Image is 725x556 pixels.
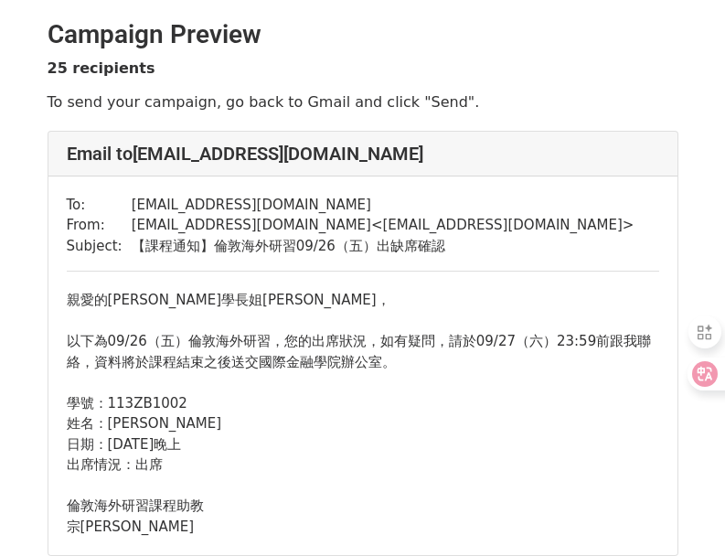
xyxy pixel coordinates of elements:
td: Subject: [67,236,132,257]
strong: 25 recipients [48,59,155,77]
td: From: [67,215,132,236]
div: 親愛的[PERSON_NAME]學長姐[PERSON_NAME]， 以下為09/26（五）倫敦海外研習，您的出席狀況， 如有疑問，請於09/27（六）23:59前跟我聯絡， 資料將於課程結束之後... [67,290,659,413]
div: 姓名：[PERSON_NAME] 日期：[DATE]晚上 出席情況：出席 倫敦海外研習課程助教 宗[PERSON_NAME] [67,413,659,537]
h4: Email to [EMAIL_ADDRESS][DOMAIN_NAME] [67,143,659,165]
td: [EMAIL_ADDRESS][DOMAIN_NAME] < [EMAIL_ADDRESS][DOMAIN_NAME] > [132,215,634,236]
p: To send your campaign, go back to Gmail and click "Send". [48,92,678,112]
td: [EMAIL_ADDRESS][DOMAIN_NAME] [132,195,634,216]
td: 【課程通知】倫敦海外研習09/26（五）出缺席確認 [132,236,634,257]
h2: Campaign Preview [48,19,678,50]
td: To: [67,195,132,216]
